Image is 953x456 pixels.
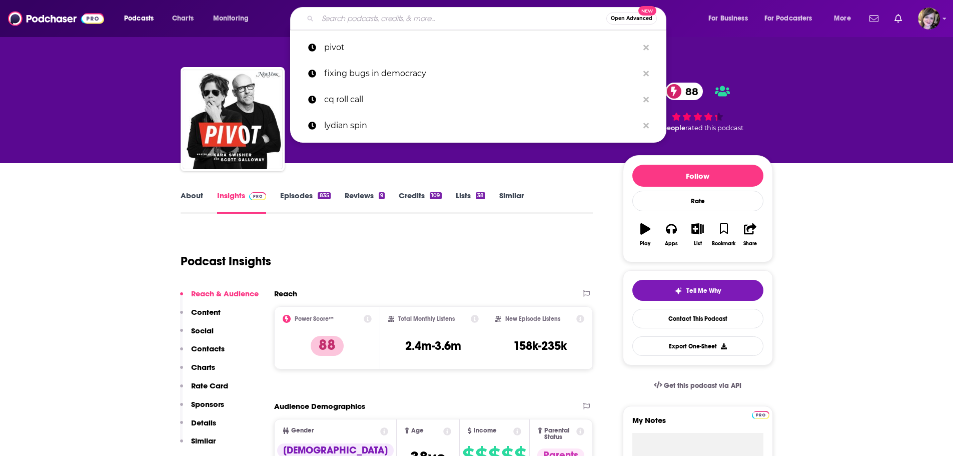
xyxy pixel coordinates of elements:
[274,401,365,411] h2: Audience Demographics
[640,241,650,247] div: Play
[295,315,334,322] h2: Power Score™
[611,16,652,21] span: Open Advanced
[752,409,769,419] a: Pro website
[834,12,851,26] span: More
[166,11,200,27] a: Charts
[684,217,710,253] button: List
[456,191,485,214] a: Lists38
[300,7,676,30] div: Search podcasts, credits, & more...
[290,113,666,139] a: lydian spin
[505,315,560,322] h2: New Episode Listens
[712,241,735,247] div: Bookmark
[694,241,702,247] div: List
[180,362,215,381] button: Charts
[675,83,703,100] span: 88
[290,61,666,87] a: fixing bugs in democracy
[324,35,638,61] p: pivot
[180,381,228,399] button: Rate Card
[476,192,485,199] div: 38
[743,241,757,247] div: Share
[191,436,216,445] p: Similar
[191,418,216,427] p: Details
[180,418,216,436] button: Details
[411,427,424,434] span: Age
[606,13,657,25] button: Open AdvancedNew
[711,217,737,253] button: Bookmark
[290,87,666,113] a: cq roll call
[318,11,606,27] input: Search podcasts, credits, & more...
[217,191,267,214] a: InsightsPodchaser Pro
[405,338,461,353] h3: 2.4m-3.6m
[249,192,267,200] img: Podchaser Pro
[658,217,684,253] button: Apps
[345,191,385,214] a: Reviews9
[398,315,455,322] h2: Total Monthly Listens
[623,76,773,138] div: 88 25 peoplerated this podcast
[918,8,940,30] img: User Profile
[191,307,221,317] p: Content
[701,11,760,27] button: open menu
[827,11,863,27] button: open menu
[191,344,225,353] p: Contacts
[206,11,262,27] button: open menu
[665,83,703,100] a: 88
[8,9,104,28] img: Podchaser - Follow, Share and Rate Podcasts
[274,289,297,298] h2: Reach
[918,8,940,30] button: Show profile menu
[653,124,685,132] span: 25 people
[181,254,271,269] h1: Podcast Insights
[183,69,283,169] img: Pivot
[764,12,812,26] span: For Podcasters
[685,124,743,132] span: rated this podcast
[474,427,497,434] span: Income
[191,326,214,335] p: Social
[430,192,441,199] div: 109
[646,373,750,398] a: Get this podcast via API
[632,165,763,187] button: Follow
[632,336,763,356] button: Export One-Sheet
[499,191,524,214] a: Similar
[124,12,154,26] span: Podcasts
[665,241,678,247] div: Apps
[632,280,763,301] button: tell me why sparkleTell Me Why
[686,287,721,295] span: Tell Me Why
[180,344,225,362] button: Contacts
[632,309,763,328] a: Contact This Podcast
[758,11,827,27] button: open menu
[290,35,666,61] a: pivot
[318,192,330,199] div: 835
[324,87,638,113] p: cq roll call
[638,6,656,16] span: New
[191,381,228,390] p: Rate Card
[311,336,344,356] p: 88
[291,427,314,434] span: Gender
[632,217,658,253] button: Play
[117,11,167,27] button: open menu
[865,10,882,27] a: Show notifications dropdown
[213,12,249,26] span: Monitoring
[399,191,441,214] a: Credits109
[181,191,203,214] a: About
[324,61,638,87] p: fixing bugs in democracy
[191,399,224,409] p: Sponsors
[324,113,638,139] p: lydian spin
[708,12,748,26] span: For Business
[191,362,215,372] p: Charts
[180,326,214,344] button: Social
[180,289,259,307] button: Reach & Audience
[674,287,682,295] img: tell me why sparkle
[180,399,224,418] button: Sponsors
[513,338,567,353] h3: 158k-235k
[632,191,763,211] div: Rate
[180,436,216,454] button: Similar
[737,217,763,253] button: Share
[664,381,741,390] span: Get this podcast via API
[752,411,769,419] img: Podchaser Pro
[379,192,385,199] div: 9
[544,427,575,440] span: Parental Status
[632,415,763,433] label: My Notes
[180,307,221,326] button: Content
[890,10,906,27] a: Show notifications dropdown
